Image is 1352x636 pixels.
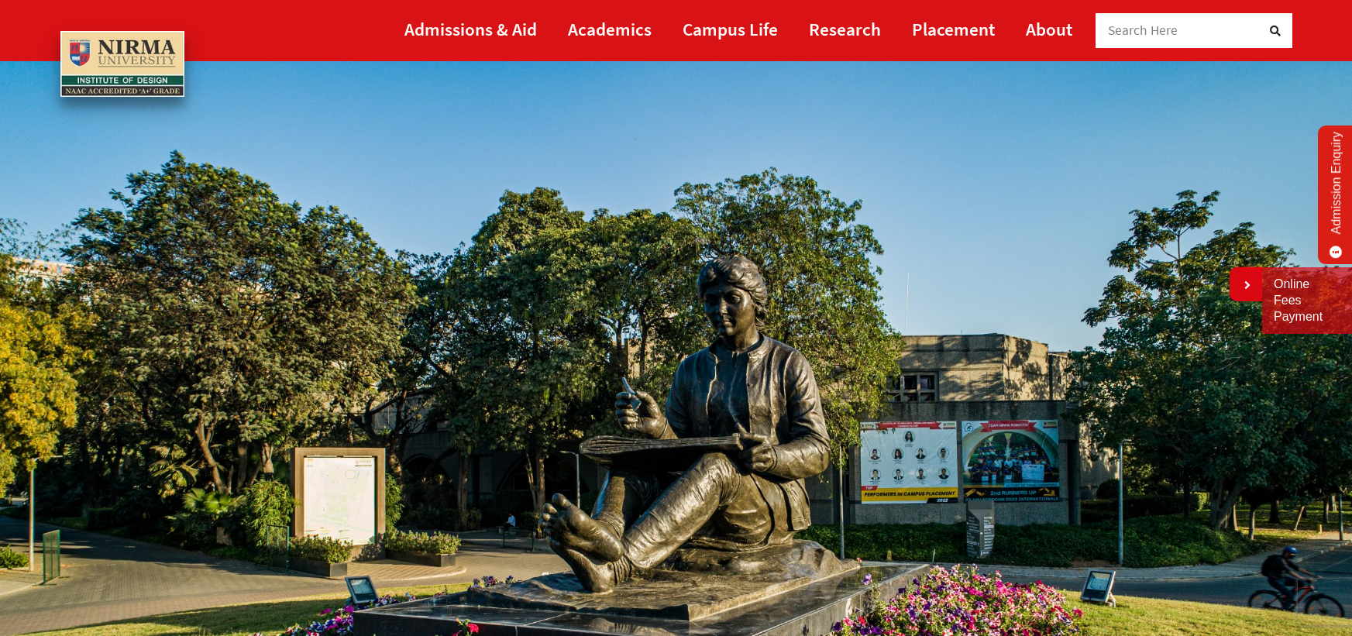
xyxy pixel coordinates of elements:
[1108,22,1178,39] span: Search Here
[404,12,537,46] a: Admissions & Aid
[1274,277,1340,325] a: Online Fees Payment
[809,12,881,46] a: Research
[1026,12,1072,46] a: About
[683,12,778,46] a: Campus Life
[568,12,652,46] a: Academics
[60,31,184,98] img: main_logo
[912,12,995,46] a: Placement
